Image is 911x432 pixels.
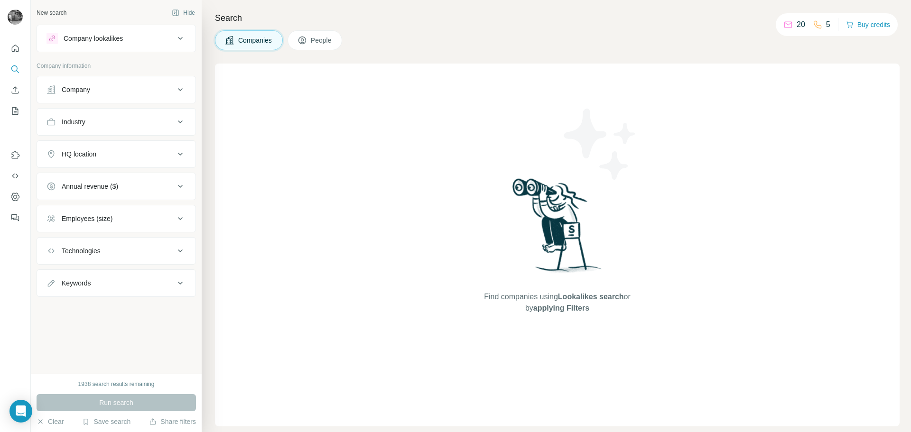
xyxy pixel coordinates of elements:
[826,19,830,30] p: 5
[37,27,195,50] button: Company lookalikes
[8,147,23,164] button: Use Surfe on LinkedIn
[846,18,890,31] button: Buy credits
[8,209,23,226] button: Feedback
[8,167,23,184] button: Use Surfe API
[8,61,23,78] button: Search
[481,291,633,314] span: Find companies using or by
[9,400,32,423] div: Open Intercom Messenger
[238,36,273,45] span: Companies
[37,143,195,165] button: HQ location
[533,304,589,312] span: applying Filters
[64,34,123,43] div: Company lookalikes
[311,36,333,45] span: People
[78,380,155,388] div: 1938 search results remaining
[8,102,23,119] button: My lists
[558,293,624,301] span: Lookalikes search
[8,9,23,25] img: Avatar
[508,176,607,282] img: Surfe Illustration - Woman searching with binoculars
[149,417,196,426] button: Share filters
[62,246,101,256] div: Technologies
[8,40,23,57] button: Quick start
[62,214,112,223] div: Employees (size)
[62,149,96,159] div: HQ location
[62,85,90,94] div: Company
[165,6,202,20] button: Hide
[8,82,23,99] button: Enrich CSV
[37,239,195,262] button: Technologies
[37,110,195,133] button: Industry
[37,207,195,230] button: Employees (size)
[62,182,118,191] div: Annual revenue ($)
[37,417,64,426] button: Clear
[8,188,23,205] button: Dashboard
[62,117,85,127] div: Industry
[215,11,900,25] h4: Search
[797,19,805,30] p: 20
[62,278,91,288] div: Keywords
[37,62,196,70] p: Company information
[37,272,195,294] button: Keywords
[558,101,643,187] img: Surfe Illustration - Stars
[37,78,195,101] button: Company
[37,9,66,17] div: New search
[37,175,195,198] button: Annual revenue ($)
[82,417,130,426] button: Save search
